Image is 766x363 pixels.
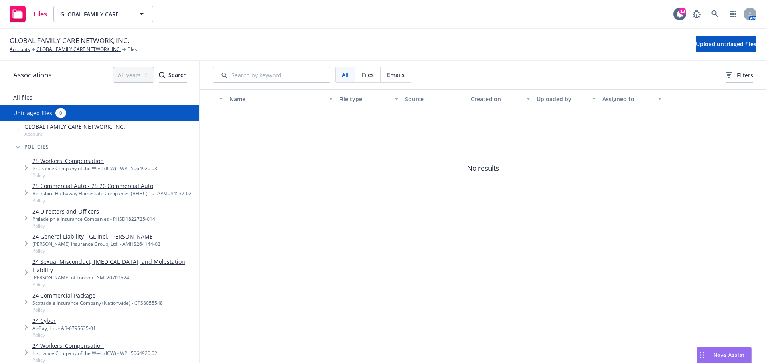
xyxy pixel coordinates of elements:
div: File type [339,95,390,103]
span: All [342,71,349,79]
span: Upload untriaged files [696,40,756,48]
div: [PERSON_NAME] of London - SML20709A24 [32,274,196,281]
div: Source [405,95,464,103]
div: At-Bay, Inc. - AB-6795635-01 [32,325,96,332]
button: Nova Assist [697,347,752,363]
div: Search [159,67,187,82]
span: Policy [32,281,196,288]
a: GLOBAL FAMILY CARE NETWORK, INC. [36,46,121,53]
a: 24 Cyber [32,316,96,325]
a: Switch app [725,6,741,22]
div: Scottsdale Insurance Company (Nationwide) - CPS8055548 [32,300,163,306]
span: Nova Assist [713,351,745,358]
button: Created on [468,89,533,108]
a: 24 Sexual Misconduct, [MEDICAL_DATA], and Molestation Liability [32,257,196,274]
a: 24 Workers' Compensation [32,341,157,350]
span: Filters [737,71,753,79]
span: Files [34,11,47,17]
a: 25 Commercial Auto - 25 26 Commercial Auto [32,182,191,190]
span: Files [362,71,374,79]
span: Policy [32,172,157,179]
button: Assigned to [599,89,665,108]
span: Files [127,46,137,53]
a: Search [707,6,723,22]
span: Policy [32,197,191,204]
svg: Search [159,72,165,78]
div: 0 [55,108,66,118]
button: Upload untriaged files [696,36,756,52]
span: Account [24,131,125,137]
button: Filters [726,67,753,83]
span: GLOBAL FAMILY CARE NETWORK, INC. [60,10,129,18]
div: Berkshire Hathaway Homestate Companies (BHHC) - 01APM044537-02 [32,190,191,197]
button: SearchSearch [159,67,187,83]
button: GLOBAL FAMILY CARE NETWORK, INC. [53,6,153,22]
button: File type [336,89,402,108]
input: Search by keyword... [213,67,330,83]
a: Accounts [10,46,30,53]
a: Report a Bug [689,6,705,22]
div: Philadelphia Insurance Companies - PHSD1822725-014 [32,216,155,222]
span: Policy [32,332,96,338]
button: Name [226,89,336,108]
a: Untriaged files [13,109,52,117]
span: Policy [32,306,163,313]
a: 24 Commercial Package [32,291,163,300]
span: Policy [32,247,160,254]
span: Associations [13,70,51,80]
div: Assigned to [602,95,653,103]
a: 24 General Liability - GL incl. [PERSON_NAME] [32,232,160,241]
button: Uploaded by [533,89,599,108]
div: 13 [679,8,686,15]
a: All files [13,94,32,101]
div: Insurance Company of the West (ICW) - WPL 5064920 03 [32,165,157,172]
span: Filters [726,71,753,79]
span: GLOBAL FAMILY CARE NETWORK, INC. [10,35,129,46]
div: Insurance Company of the West (ICW) - WPL 5064920 02 [32,350,157,357]
a: 25 Workers' Compensation [32,157,157,165]
a: Files [6,3,50,25]
div: Name [229,95,324,103]
a: 24 Directors and Officers [32,207,155,216]
div: Uploaded by [537,95,587,103]
button: Source [402,89,468,108]
div: Drag to move [697,347,707,363]
span: Policy [32,222,155,229]
span: Emails [387,71,405,79]
div: [PERSON_NAME] Insurance Group, Ltd. - AMHS264144-02 [32,241,160,247]
span: Policies [24,145,49,149]
div: Created on [471,95,521,103]
span: GLOBAL FAMILY CARE NETWORK, INC. [24,122,125,131]
span: No results [200,108,766,228]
